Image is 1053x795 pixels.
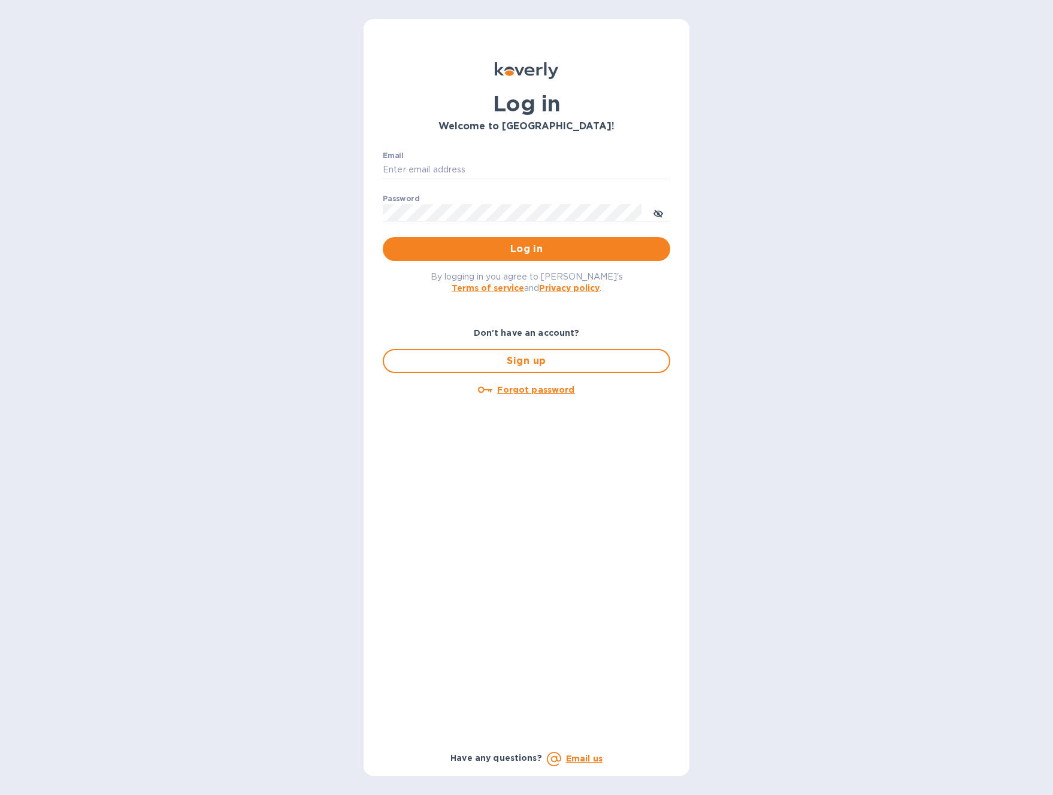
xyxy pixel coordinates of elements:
h1: Log in [383,91,670,116]
img: Koverly [495,62,558,79]
input: Enter email address [383,161,670,179]
button: Log in [383,237,670,261]
a: Email us [566,754,603,763]
u: Forgot password [497,385,574,395]
a: Terms of service [452,283,524,293]
b: Don't have an account? [474,328,580,338]
button: toggle password visibility [646,201,670,224]
label: Password [383,195,419,202]
label: Email [383,152,404,159]
span: By logging in you agree to [PERSON_NAME]'s and . [431,272,623,293]
button: Sign up [383,349,670,373]
a: Privacy policy [539,283,600,293]
span: Log in [392,242,661,256]
h3: Welcome to [GEOGRAPHIC_DATA]! [383,121,670,132]
b: Have any questions? [450,753,542,763]
span: Sign up [394,354,659,368]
